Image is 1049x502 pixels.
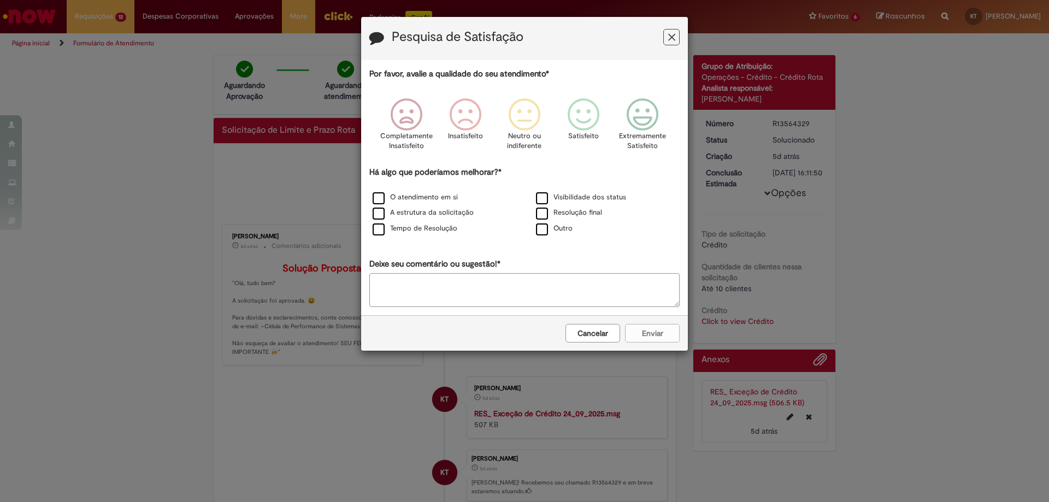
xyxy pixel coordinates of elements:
[536,208,602,218] label: Resolução final
[369,258,500,270] label: Deixe seu comentário ou sugestão!*
[497,90,552,165] div: Neutro ou indiferente
[373,208,474,218] label: A estrutura da solicitação
[373,223,457,234] label: Tempo de Resolução
[392,30,523,44] label: Pesquisa de Satisfação
[369,167,680,237] div: Há algo que poderíamos melhorar?*
[438,90,493,165] div: Insatisfeito
[369,68,549,80] label: Por favor, avalie a qualidade do seu atendimento*
[536,223,573,234] label: Outro
[380,131,433,151] p: Completamente Insatisfeito
[536,192,626,203] label: Visibilidade dos status
[568,131,599,141] p: Satisfeito
[505,131,544,151] p: Neutro ou indiferente
[378,90,434,165] div: Completamente Insatisfeito
[556,90,611,165] div: Satisfeito
[448,131,483,141] p: Insatisfeito
[373,192,458,203] label: O atendimento em si
[619,131,666,151] p: Extremamente Satisfeito
[565,324,620,342] button: Cancelar
[615,90,670,165] div: Extremamente Satisfeito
